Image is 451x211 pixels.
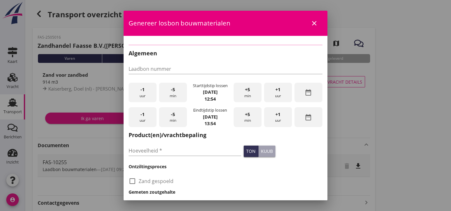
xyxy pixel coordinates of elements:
i: date_range [305,114,312,121]
span: -1 [141,111,145,118]
div: uur [129,107,157,127]
strong: 13:54 [204,120,216,126]
h3: Gemeten zoutgehalte [129,189,322,195]
h2: Algemeen [129,49,322,58]
div: kuub [261,148,273,154]
label: Zand gespoeld [139,178,173,184]
span: +5 [245,86,250,93]
span: -5 [171,86,175,93]
button: ton [244,146,258,157]
div: Eindtijdstip lossen [193,107,227,113]
div: Starttijdstip lossen [193,83,228,89]
h2: Product(en)/vrachtbepaling [129,131,322,139]
div: min [234,107,262,127]
i: date_range [305,89,312,96]
div: min [159,107,187,127]
div: ton [246,148,256,154]
button: kuub [258,146,275,157]
div: min [234,83,262,103]
h3: Ontziltingsproces [129,163,322,170]
span: -5 [171,111,175,118]
span: -1 [141,86,145,93]
span: +1 [275,111,280,118]
span: +5 [245,111,250,118]
div: uur [264,107,292,127]
span: +1 [275,86,280,93]
div: uur [264,83,292,103]
div: uur [129,83,157,103]
strong: 12:54 [204,96,216,102]
strong: [DATE] [203,89,218,95]
input: Hoeveelheid * [129,146,241,156]
div: min [159,83,187,103]
div: Genereer losbon bouwmaterialen [124,11,327,36]
input: Laadbon nummer [129,64,322,74]
i: close [310,19,318,27]
strong: [DATE] [203,114,218,120]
